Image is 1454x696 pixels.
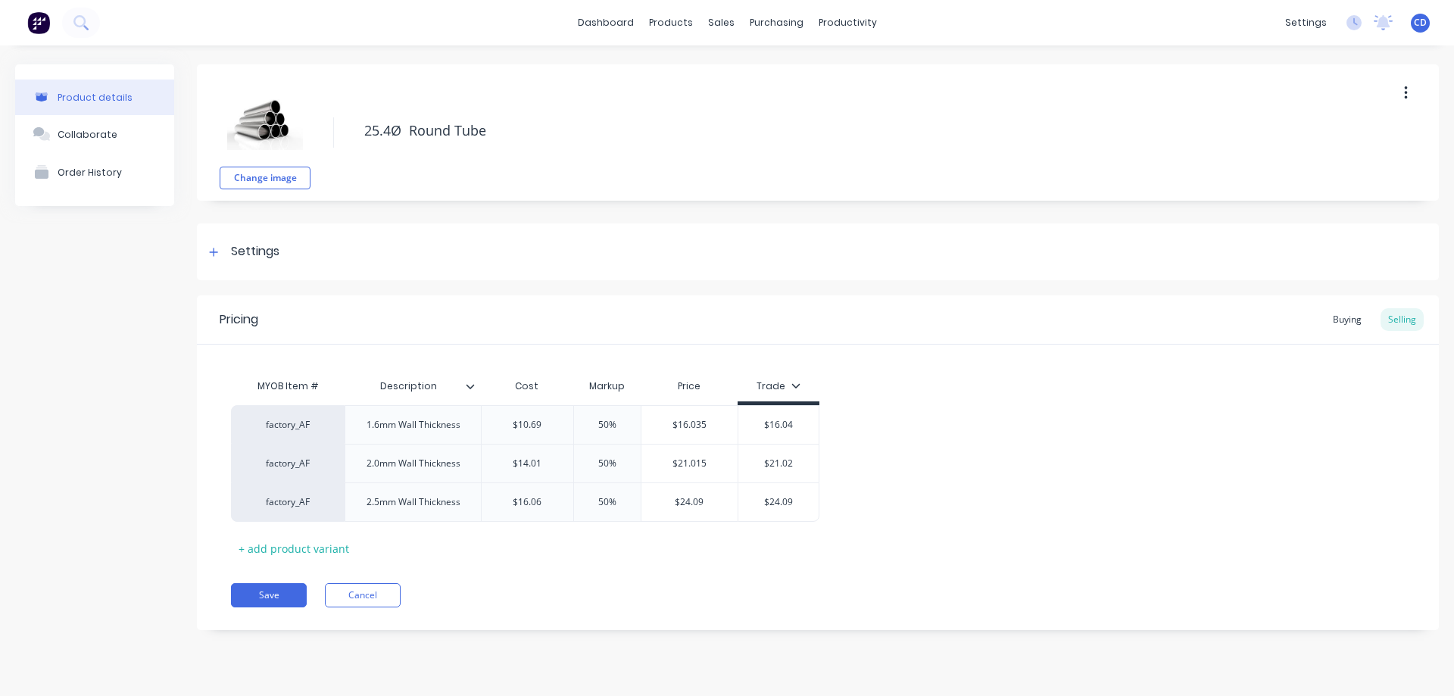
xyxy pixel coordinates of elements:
[354,454,473,473] div: 2.0mm Wall Thickness
[354,415,473,435] div: 1.6mm Wall Thickness
[482,445,573,482] div: $14.01
[570,11,641,34] a: dashboard
[58,167,122,178] div: Order History
[345,371,481,401] div: Description
[1325,308,1369,331] div: Buying
[246,495,329,509] div: factory_AF
[742,11,811,34] div: purchasing
[738,406,819,444] div: $16.04
[354,492,473,512] div: 2.5mm Wall Thickness
[231,583,307,607] button: Save
[357,113,1314,148] textarea: 25.4Ø Round Tube
[27,11,50,34] img: Factory
[15,80,174,115] button: Product details
[15,115,174,153] button: Collaborate
[641,371,738,401] div: Price
[220,167,310,189] button: Change image
[641,445,738,482] div: $21.015
[573,371,641,401] div: Markup
[231,444,819,482] div: factory_AF2.0mm Wall Thickness$14.0150%$21.015$21.02
[641,406,738,444] div: $16.035
[231,482,819,522] div: factory_AF2.5mm Wall Thickness$16.0650%$24.09$24.09
[641,483,738,521] div: $24.09
[231,537,357,560] div: + add product variant
[738,445,819,482] div: $21.02
[246,418,329,432] div: factory_AF
[231,371,345,401] div: MYOB Item #
[738,483,819,521] div: $24.09
[220,311,258,329] div: Pricing
[700,11,742,34] div: sales
[220,76,310,189] div: fileChange image
[482,483,573,521] div: $16.06
[58,129,117,140] div: Collaborate
[246,457,329,470] div: factory_AF
[227,83,303,159] img: file
[569,406,645,444] div: 50%
[1278,11,1334,34] div: settings
[345,367,472,405] div: Description
[15,153,174,191] button: Order History
[811,11,885,34] div: productivity
[757,379,800,393] div: Trade
[482,406,573,444] div: $10.69
[481,371,573,401] div: Cost
[325,583,401,607] button: Cancel
[641,11,700,34] div: products
[58,92,133,103] div: Product details
[569,483,645,521] div: 50%
[231,242,279,261] div: Settings
[569,445,645,482] div: 50%
[1414,16,1427,30] span: CD
[231,405,819,444] div: factory_AF1.6mm Wall Thickness$10.6950%$16.035$16.04
[1381,308,1424,331] div: Selling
